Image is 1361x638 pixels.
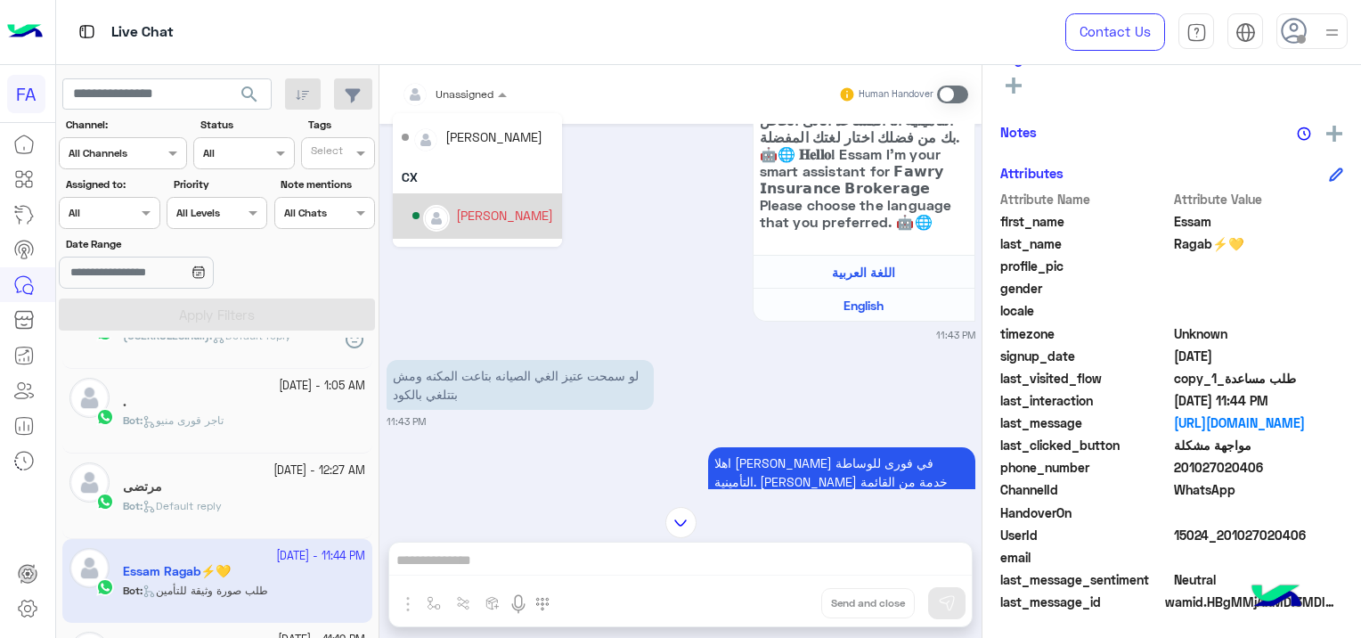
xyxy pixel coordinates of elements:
[1174,347,1344,365] span: 2025-10-01T20:43:49.99Z
[1000,436,1170,454] span: last_clicked_button
[96,408,114,426] img: WhatsApp
[212,329,291,342] span: Default reply
[1065,13,1165,51] a: Contact Us
[387,414,426,429] small: 11:43 PM
[96,493,114,511] img: WhatsApp
[1174,301,1344,320] span: null
[123,413,140,427] span: Bot
[66,117,185,133] label: Channel:
[1174,413,1344,432] a: [URL][DOMAIN_NAME]
[1000,570,1170,589] span: last_message_sentiment
[1000,593,1161,611] span: last_message_id
[1174,324,1344,343] span: Unknown
[456,206,553,225] div: [PERSON_NAME]
[436,87,493,101] span: Unassigned
[393,160,562,193] div: CX
[1174,436,1344,454] span: مواجهة مشكلة
[1174,480,1344,499] span: 2
[1000,324,1170,343] span: timezone
[174,176,265,192] label: Priority
[76,20,98,43] img: tab
[1000,391,1170,410] span: last_interaction
[59,299,375,331] button: Apply Filters
[1000,165,1064,181] h6: Attributes
[66,176,158,192] label: Assigned to:
[1000,190,1170,209] span: Attribute Name
[111,20,174,45] p: Live Chat
[1174,391,1344,410] span: 2025-10-01T20:44:46.056Z
[1000,257,1170,275] span: profile_pic
[123,395,126,410] h5: .
[821,588,915,618] button: Send and close
[1174,548,1344,567] span: null
[123,499,140,512] span: Bot
[1000,124,1037,140] h6: Notes
[143,413,224,427] span: تاجر قورى منيو
[387,360,654,410] p: 1/10/2025, 11:43 PM
[200,117,292,133] label: Status
[69,462,110,503] img: defaultAdmin.png
[1174,190,1344,209] span: Attribute Value
[1174,234,1344,253] span: Ragab⚡💛
[859,87,933,102] small: Human Handover
[239,84,260,105] span: search
[1000,526,1170,544] span: UserId
[279,378,365,395] small: [DATE] - 1:05 AM
[1174,526,1344,544] span: 15024_201027020406
[308,143,343,163] div: Select
[1174,570,1344,589] span: 0
[1235,22,1256,43] img: tab
[1000,548,1170,567] span: email
[1000,279,1170,298] span: gender
[393,113,562,247] ng-dropdown-panel: Options list
[123,413,143,427] b: :
[1000,458,1170,477] span: phone_number
[832,265,895,280] span: اللغة العربية
[123,499,143,512] b: :
[1174,279,1344,298] span: null
[1245,567,1308,629] img: hulul-logo.png
[143,499,222,512] span: Default reply
[1000,234,1170,253] span: last_name
[1297,127,1311,141] img: notes
[1000,347,1170,365] span: signup_date
[123,479,162,495] h5: مرتضى
[281,176,372,192] label: Note mentions
[936,328,975,342] small: 11:43 PM
[708,447,975,516] p: 1/10/2025, 11:43 PM
[7,75,45,113] div: FA
[1000,369,1170,388] span: last_visited_flow
[665,507,697,538] img: scroll
[1174,369,1344,388] span: طلب مساعدة_copy_1
[1000,413,1170,432] span: last_message
[273,462,365,479] small: [DATE] - 12:27 AM
[1321,21,1343,44] img: profile
[1174,503,1344,522] span: null
[445,127,542,146] div: [PERSON_NAME]
[760,94,968,230] span: اهلا بك Essam فى فورى للوساطة التأمينية انا المساعد الألى الخاص بك من فضلك اختار لغتك المفضلة. 🤖🌐...
[1000,301,1170,320] span: locale
[843,298,884,313] span: English
[1000,503,1170,522] span: HandoverOn
[414,128,437,151] img: defaultAdmin.png
[1178,13,1214,51] a: tab
[308,117,373,133] label: Tags
[7,13,43,51] img: Logo
[1186,22,1207,43] img: tab
[425,207,448,230] img: defaultAdmin.png
[1174,458,1344,477] span: 201027020406
[1000,480,1170,499] span: ChannelId
[228,78,272,117] button: search
[1174,212,1344,231] span: Essam
[69,378,110,418] img: defaultAdmin.png
[1165,593,1343,611] span: wamid.HBgMMjAxMDI3MDIwNDA2FQIAEhggQUMwMzM2QzcyMjMzNUQxODQ5NzU2QTdEMjkyNUIxMDkA
[1000,212,1170,231] span: first_name
[1326,126,1342,142] img: add
[66,236,265,252] label: Date Range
